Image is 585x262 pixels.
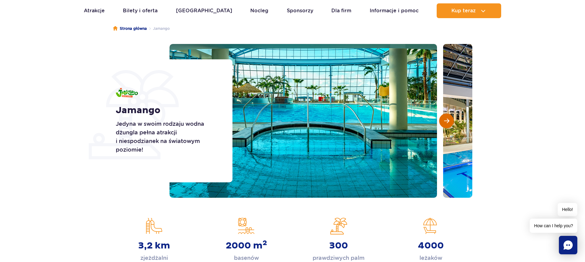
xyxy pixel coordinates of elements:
span: Hello! [558,203,577,216]
a: Atrakcje [84,3,105,18]
h1: Jamango [116,105,219,116]
a: Dla firm [331,3,351,18]
strong: 300 [329,240,348,251]
div: Chat [559,236,577,254]
a: Sponsorzy [287,3,313,18]
img: Jamango [116,88,138,97]
a: Bilety i oferta [123,3,158,18]
a: Strona główna [113,26,147,32]
strong: 4000 [418,240,444,251]
a: Nocleg [250,3,268,18]
strong: 3,2 km [138,240,170,251]
a: [GEOGRAPHIC_DATA] [176,3,232,18]
li: Jamango [147,26,170,32]
sup: 2 [263,239,267,247]
button: Kup teraz [437,3,501,18]
a: Informacje i pomoc [370,3,419,18]
span: How can I help you? [530,219,577,233]
strong: 2000 m [226,240,267,251]
button: Następny slajd [439,113,454,128]
span: Kup teraz [451,8,476,14]
p: Jedyna w swoim rodzaju wodna dżungla pełna atrakcji i niespodzianek na światowym poziomie! [116,120,219,154]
